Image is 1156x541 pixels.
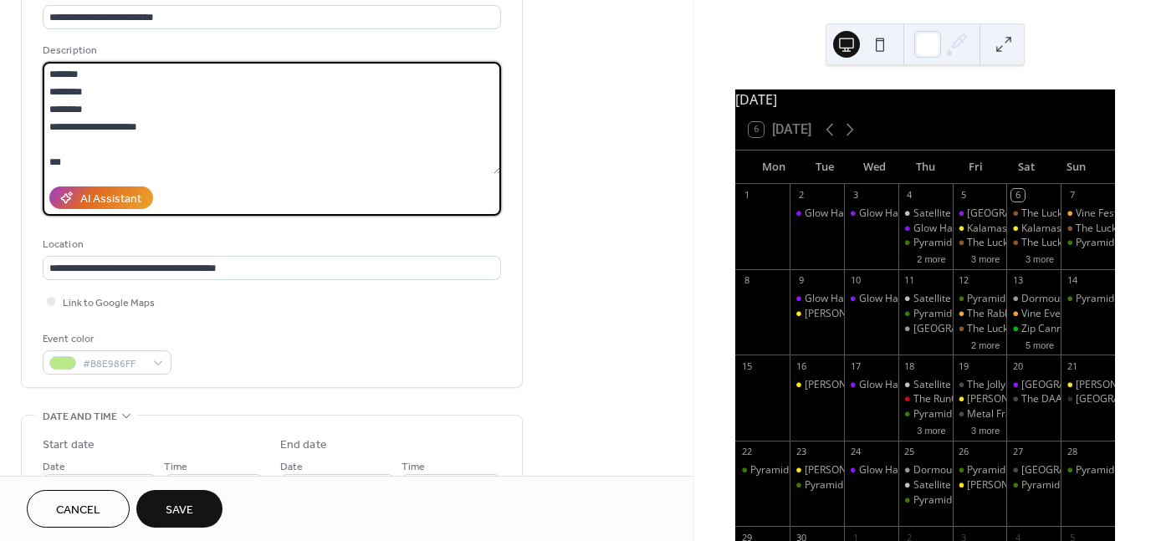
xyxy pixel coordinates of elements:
div: Bell's Eccentric Cafe [790,307,844,321]
div: The Rabbithole [953,307,1007,321]
div: Zip Cannabis' Summer Sendoff [1006,322,1061,336]
div: 12 [958,274,970,287]
div: The Lucky Wolf [1061,222,1115,236]
div: Glow Hall: Sing Sing & Gather [898,222,953,236]
div: Pyramid Scheme [1076,292,1154,306]
div: 15 [740,360,753,372]
div: Wed [850,151,900,184]
div: Vine Fest [1061,207,1115,221]
div: 20 [1011,360,1024,372]
div: End date [280,436,327,454]
span: Time [164,458,187,476]
div: Pyramid Scheme [913,307,992,321]
div: 10 [849,274,862,287]
div: Pyramid Scheme [898,493,953,508]
div: 9 [795,274,807,287]
div: Glow Hall: Movie Night [805,292,910,306]
div: [GEOGRAPHIC_DATA] [1021,463,1123,477]
div: 5 [958,189,970,202]
div: Sat [1000,151,1051,184]
div: Pyramid Scheme [1061,292,1115,306]
div: [PERSON_NAME] Eccentric Cafe [805,307,953,321]
div: The Lucky Wolf [1006,207,1061,221]
div: 21 [1066,360,1078,372]
div: Pyramid Scheme [1061,236,1115,250]
div: Pyramid Scheme [805,478,883,493]
div: Glow Hall: Movie Night [790,292,844,306]
div: 1 [740,189,753,202]
div: Satellite Records Open Mic [913,478,1038,493]
div: Glow Hall: Workshop (Music Production) [844,463,898,477]
div: Kalamashoegazer Day 2 @ Bell's Eccentric Cafe [1006,222,1061,236]
div: Pyramid Scheme [1076,236,1154,250]
button: 3 more [964,251,1006,265]
div: 22 [740,446,753,458]
div: Pyramid Scheme [967,292,1046,306]
div: Pyramid Scheme [1006,478,1061,493]
div: Pyramid Scheme [898,236,953,250]
a: Cancel [27,490,130,528]
div: 18 [903,360,916,372]
div: Fri [950,151,1000,184]
div: The Jolly Llama [967,378,1036,392]
div: Bell's Eccentric Cafe [790,463,844,477]
div: Pyramid Scheme [913,236,992,250]
div: 8 [740,274,753,287]
div: Bell's Eccentric Cafe [953,392,1007,406]
div: Mon [749,151,799,184]
div: The RunOff [898,392,953,406]
div: 13 [1011,274,1024,287]
span: Link to Google Maps [63,294,155,312]
span: Cancel [56,502,100,519]
div: Glow Hall: Movie Night [790,207,844,221]
div: Metal Frat [967,407,1015,421]
div: The Lucky Wolf [953,322,1007,336]
div: Pyramid Scheme [898,407,953,421]
span: #B8E986FF [83,355,145,373]
div: Bell's Eccentric Cafe [1061,378,1115,392]
div: [PERSON_NAME] Eccentric Cafe [805,463,953,477]
div: Pyramid Scheme [1076,463,1154,477]
div: Sun [1051,151,1102,184]
div: Location [43,236,498,253]
div: The Lucky Wolf [967,322,1036,336]
div: [GEOGRAPHIC_DATA] [1021,378,1123,392]
span: Time [402,458,425,476]
div: The Lucky Wolf [1021,207,1091,221]
div: Glow Hall: Workshop (Music Production) [859,292,1045,306]
div: Satellite Records Open Mic [898,207,953,221]
div: The Lucky Wolf [1021,236,1091,250]
div: Glow Hall: Workshop (Music Production) [859,378,1045,392]
div: The Lucky Wolf [1006,236,1061,250]
div: Dormouse: Rad Riso Open Print [913,463,1059,477]
div: 17 [849,360,862,372]
div: The Rabbithole [967,307,1036,321]
div: Pyramid Scheme [967,463,1046,477]
div: Glow Hall: Sing Sing & Gather [913,222,1051,236]
div: Start date [43,436,95,454]
div: Satellite Records Open Mic [898,292,953,306]
div: Metal Frat [953,407,1007,421]
div: 6 [1011,189,1024,202]
div: Thu [900,151,950,184]
div: 2 [795,189,807,202]
div: The Lucky Wolf [953,236,1007,250]
button: 2 more [910,251,952,265]
div: Satellite Records Open Mic [913,292,1038,306]
div: Union Street Station [1061,392,1115,406]
div: Pyramid Scheme [750,463,829,477]
div: Pyramid Scheme [790,478,844,493]
div: The DAAC [1021,392,1069,406]
div: Corktown Tavern [1006,463,1061,477]
div: Satellite Records Open Mic [913,207,1038,221]
button: 3 more [964,422,1006,436]
div: Dormouse Theater [898,322,953,336]
div: Glow Hall [953,207,1007,221]
div: Vine Event [1006,307,1061,321]
div: 16 [795,360,807,372]
div: Glow Hall: Workshop (Music Production) [844,292,898,306]
div: Vine Event [1021,307,1070,321]
div: Pyramid Scheme [735,463,790,477]
div: Pyramid Scheme [953,292,1007,306]
div: 11 [903,274,916,287]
